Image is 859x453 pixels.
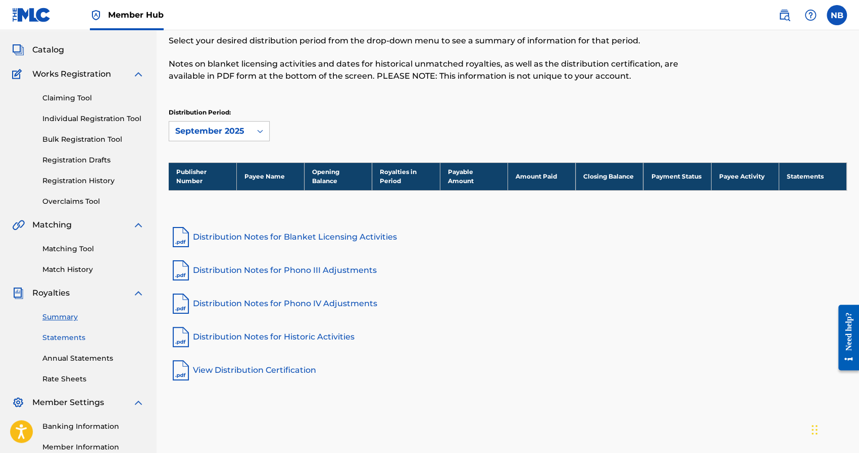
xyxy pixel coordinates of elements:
[576,162,643,190] th: Closing Balance
[12,68,25,80] img: Works Registration
[42,442,144,452] a: Member Information
[169,108,270,117] p: Distribution Period:
[12,8,51,22] img: MLC Logo
[12,287,24,299] img: Royalties
[169,35,691,47] p: Select your desired distribution period from the drop-down menu to see a summary of information f...
[809,405,859,453] iframe: Chat Widget
[812,415,818,445] div: Drag
[12,20,73,32] a: SummarySummary
[32,219,72,231] span: Matching
[42,134,144,145] a: Bulk Registration Tool
[169,162,236,190] th: Publisher Number
[42,196,144,207] a: Overclaims Tool
[169,292,847,316] a: Distribution Notes for Phono IV Adjustments
[169,225,847,249] a: Distribution Notes for Blanket Licensing Activities
[169,58,691,82] p: Notes on blanket licensing activities and dates for historical unmatched royalties, as well as th...
[12,219,25,231] img: Matching
[132,68,144,80] img: expand
[32,68,111,80] span: Works Registration
[169,358,847,382] a: View Distribution Certification
[32,44,64,56] span: Catalog
[42,353,144,364] a: Annual Statements
[42,264,144,275] a: Match History
[169,292,193,316] img: pdf
[804,9,817,21] img: help
[132,397,144,409] img: expand
[42,93,144,103] a: Claiming Tool
[32,287,70,299] span: Royalties
[169,258,847,282] a: Distribution Notes for Phono III Adjustments
[169,325,193,349] img: pdf
[643,162,711,190] th: Payment Status
[508,162,575,190] th: Amount Paid
[169,258,193,282] img: pdf
[42,176,144,186] a: Registration History
[32,397,104,409] span: Member Settings
[42,312,144,322] a: Summary
[372,162,440,190] th: Royalties in Period
[42,244,144,254] a: Matching Tool
[42,114,144,124] a: Individual Registration Tool
[42,155,144,165] a: Registration Drafts
[12,397,24,409] img: Member Settings
[42,332,144,343] a: Statements
[774,5,794,25] a: Public Search
[827,5,847,25] div: User Menu
[90,9,102,21] img: Top Rightsholder
[305,162,372,190] th: Opening Balance
[132,287,144,299] img: expand
[12,44,24,56] img: Catalog
[12,44,64,56] a: CatalogCatalog
[175,125,245,137] div: September 2025
[440,162,508,190] th: Payable Amount
[778,9,790,21] img: search
[132,219,144,231] img: expand
[169,325,847,349] a: Distribution Notes for Historic Activities
[169,225,193,249] img: pdf
[42,421,144,432] a: Banking Information
[800,5,821,25] div: Help
[236,162,304,190] th: Payee Name
[831,297,859,378] iframe: Resource Center
[169,358,193,382] img: pdf
[42,374,144,384] a: Rate Sheets
[711,162,779,190] th: Payee Activity
[779,162,846,190] th: Statements
[108,9,164,21] span: Member Hub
